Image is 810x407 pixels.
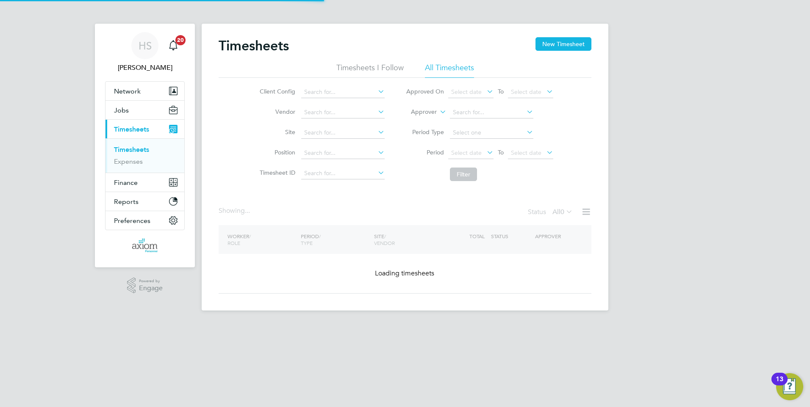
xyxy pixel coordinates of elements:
a: HS[PERSON_NAME] [105,32,185,73]
nav: Main navigation [95,24,195,267]
h2: Timesheets [219,37,289,54]
input: Search for... [301,127,385,139]
label: Period Type [406,128,444,136]
span: To [495,147,506,158]
label: Timesheet ID [257,169,295,176]
a: Go to home page [105,239,185,252]
button: Reports [105,192,184,211]
span: Select date [451,149,482,157]
span: Select date [451,88,482,96]
input: Select one [450,127,533,139]
input: Search for... [301,168,385,179]
button: Finance [105,173,184,192]
label: Site [257,128,295,136]
button: Jobs [105,101,184,119]
span: Select date [511,88,541,96]
label: Position [257,148,295,156]
span: Timesheets [114,125,149,133]
a: 20 [165,32,182,59]
label: Approved On [406,88,444,95]
a: Powered byEngage [127,278,163,294]
img: axiompersonnel-logo-retina.png [132,239,157,252]
input: Search for... [301,147,385,159]
span: Engage [139,285,163,292]
button: Preferences [105,211,184,230]
span: Preferences [114,217,150,225]
span: Jobs [114,106,129,114]
span: Finance [114,179,138,187]
label: Client Config [257,88,295,95]
span: Reports [114,198,139,206]
a: Expenses [114,157,143,165]
span: 20 [175,35,186,45]
label: Period [406,148,444,156]
button: New Timesheet [535,37,591,51]
div: Status [528,206,574,218]
span: Select date [511,149,541,157]
span: ... [245,206,250,215]
div: Timesheets [105,138,184,173]
label: All [552,208,573,216]
input: Search for... [450,107,533,118]
span: HS [139,40,152,51]
span: Powered by [139,278,163,285]
button: Filter [450,168,477,181]
input: Search for... [301,107,385,118]
span: To [495,86,506,97]
a: Timesheets [114,146,149,154]
div: Showing [219,206,252,215]
input: Search for... [301,86,385,98]
button: Open Resource Center, 13 new notifications [776,373,803,400]
li: Timesheets I Follow [336,63,404,78]
span: Network [114,87,141,95]
button: Timesheets [105,120,184,138]
div: 13 [776,379,783,390]
button: Network [105,82,184,100]
span: 0 [560,208,564,216]
label: Approver [399,108,437,116]
label: Vendor [257,108,295,115]
li: All Timesheets [425,63,474,78]
span: Harry Strong [105,63,185,73]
